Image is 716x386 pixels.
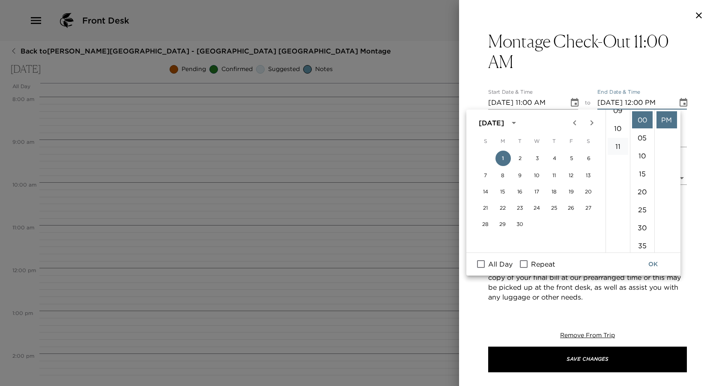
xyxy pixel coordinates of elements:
[581,184,596,199] button: 20
[488,31,687,72] button: Montage Check-Out 11:00 AM
[632,147,653,164] li: 10 minutes
[632,129,653,146] li: 5 minutes
[529,184,545,199] button: 17
[566,94,583,111] button: Choose date, selected date is Sep 1, 2025
[564,151,579,166] button: 5
[608,102,628,119] li: 9 hours
[654,110,679,252] ul: Select meridiem
[606,110,630,252] ul: Select hours
[478,217,493,232] button: 28
[639,256,667,272] button: OK
[581,133,596,150] span: Saturday
[495,184,510,199] button: 15
[529,133,545,150] span: Wednesday
[478,184,493,199] button: 14
[488,259,513,269] span: All Day
[513,151,528,166] button: 2
[478,133,493,150] span: Sunday
[478,200,493,216] button: 21
[581,200,596,216] button: 27
[632,237,653,254] li: 35 minutes
[495,217,510,232] button: 29
[529,168,545,183] button: 10
[597,96,672,110] input: MM/DD/YYYY hh:mm aa
[583,114,600,131] button: Next month
[566,114,583,131] button: Previous month
[632,201,653,218] li: 25 minutes
[488,347,687,372] button: Save Changes
[546,184,562,199] button: 18
[495,133,510,150] span: Monday
[488,89,533,96] label: Start Date & Time
[512,200,528,216] button: 23
[560,331,615,340] button: Remove From Trip
[530,151,545,166] button: 3
[581,151,597,166] button: 6
[632,165,653,182] li: 15 minutes
[597,89,640,96] label: End Date & Time
[512,217,528,232] button: 30
[478,168,493,183] button: 7
[564,200,579,216] button: 26
[608,138,628,155] li: 11 hours
[531,259,555,269] span: Repeat
[632,183,653,200] li: 20 minutes
[546,168,562,183] button: 11
[656,111,677,128] li: PM
[546,133,562,150] span: Thursday
[529,200,545,216] button: 24
[495,151,511,166] button: 1
[564,168,579,183] button: 12
[632,219,653,236] li: 30 minutes
[488,243,687,332] textarea: Please note that check out time is 11:00 am. If we can assist you with arrangements for the remai...
[546,200,562,216] button: 25
[630,110,654,252] ul: Select minutes
[585,99,591,110] span: to
[512,168,528,183] button: 9
[581,168,596,183] button: 13
[547,151,562,166] button: 4
[512,133,528,150] span: Tuesday
[675,94,692,111] button: Choose date, selected date is Sep 1, 2025
[564,184,579,199] button: 19
[479,118,504,128] div: [DATE]
[608,120,628,137] li: 10 hours
[507,116,521,130] button: calendar view is open, switch to year view
[564,133,579,150] span: Friday
[488,96,563,110] input: MM/DD/YYYY hh:mm aa
[512,184,528,199] button: 16
[560,331,615,339] span: Remove From Trip
[495,168,510,183] button: 8
[495,200,510,216] button: 22
[632,111,653,128] li: 0 minutes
